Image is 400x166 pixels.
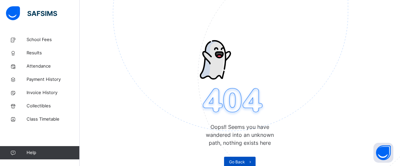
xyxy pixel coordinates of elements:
button: Open asap [373,143,393,163]
span: Class Timetable [27,116,80,123]
span: Go Back [229,159,245,165]
span: Payment History [27,76,80,83]
span: Results [27,50,80,56]
span: School Fees [27,36,80,43]
img: safsims [6,6,57,20]
span: Invoice History [27,89,80,96]
span: Collectibles [27,103,80,109]
span: Attendance [27,63,80,70]
span: Help [27,149,79,156]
